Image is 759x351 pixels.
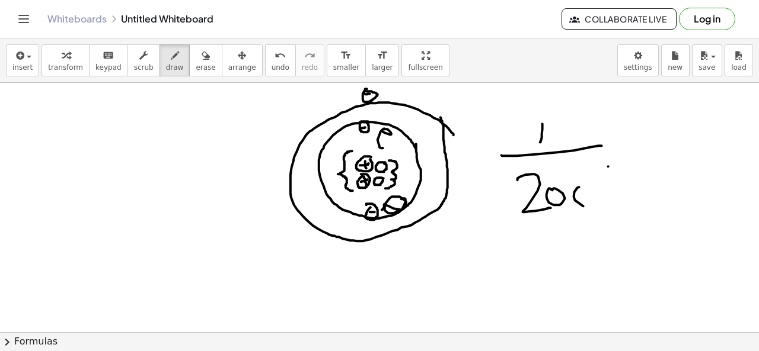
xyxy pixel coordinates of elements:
span: larger [372,63,393,72]
button: fullscreen [401,44,449,76]
span: save [699,63,715,72]
button: keyboardkeypad [89,44,128,76]
button: insert [6,44,39,76]
button: save [692,44,722,76]
i: undo [275,49,286,63]
span: redo [302,63,318,72]
span: arrange [228,63,256,72]
a: Whiteboards [47,13,107,25]
span: undo [272,63,289,72]
button: transform [42,44,90,76]
i: format_size [377,49,388,63]
span: smaller [333,63,359,72]
button: erase [189,44,222,76]
button: scrub [127,44,160,76]
span: load [731,63,747,72]
span: keypad [95,63,122,72]
span: new [668,63,683,72]
button: Log in [679,8,735,30]
button: format_sizelarger [365,44,399,76]
button: load [725,44,753,76]
span: transform [48,63,83,72]
button: new [661,44,690,76]
i: format_size [340,49,352,63]
span: fullscreen [408,63,442,72]
span: settings [624,63,652,72]
span: Collaborate Live [572,14,666,24]
span: insert [12,63,33,72]
button: Collaborate Live [562,8,677,30]
button: undoundo [265,44,296,76]
i: redo [304,49,315,63]
button: Toggle navigation [14,9,33,28]
span: draw [166,63,184,72]
span: erase [196,63,215,72]
button: draw [160,44,190,76]
button: redoredo [295,44,324,76]
span: scrub [134,63,154,72]
button: settings [617,44,659,76]
button: arrange [222,44,263,76]
i: keyboard [103,49,114,63]
button: format_sizesmaller [327,44,366,76]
